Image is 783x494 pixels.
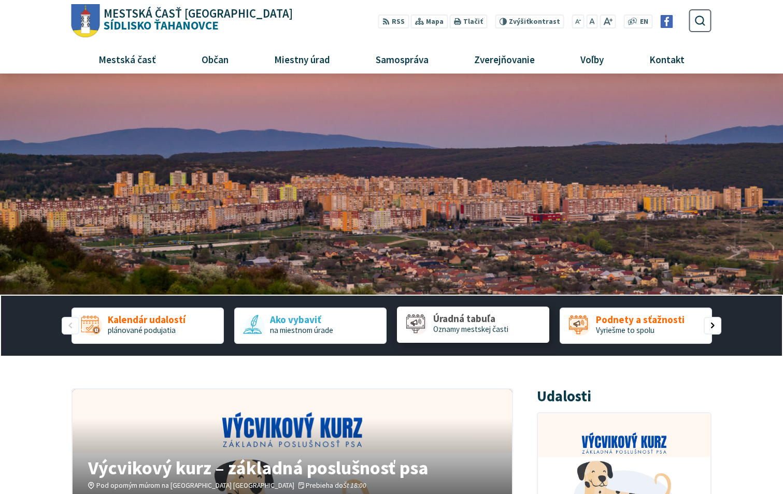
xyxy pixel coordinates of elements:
h3: Udalosti [537,388,591,404]
a: Voľby [562,45,623,73]
span: Prebieha do [306,481,366,490]
span: Miestny úrad [270,45,334,73]
span: Tlačiť [463,18,483,26]
a: EN [637,17,651,27]
span: EN [640,17,648,27]
span: Voľby [577,45,608,73]
span: na miestnom úrade [270,325,333,335]
h1: Sídlisko Ťahanovce [100,8,293,32]
button: Zväčšiť veľkosť písma [600,14,616,28]
span: RSS [392,17,405,27]
span: Vyriešme to spolu [596,325,654,335]
div: Nasledujúci slajd [704,317,721,335]
button: Nastaviť pôvodnú veľkosť písma [586,14,597,28]
span: Kontakt [646,45,689,73]
em: Št 18:00 [343,481,366,490]
a: Mestská časť [79,45,175,73]
span: Úradná tabuľa [433,314,508,325]
span: Zverejňovanie [470,45,538,73]
a: Úradná tabuľa Oznamy mestskej časti [397,307,549,343]
a: Občan [182,45,247,73]
span: kontrast [509,18,560,26]
span: Mapa [426,17,444,27]
span: Podnety a sťažnosti [596,314,685,325]
span: Občan [197,45,232,73]
a: Podnety a sťažnosti Vyriešme to spolu [560,308,712,344]
span: Mestská časť [94,45,160,73]
span: Mestská časť [GEOGRAPHIC_DATA] [104,8,293,20]
h4: Výcvikový kurz – základná poslušnosť psa [88,458,496,477]
a: Logo Sídlisko Ťahanovce, prejsť na domovskú stránku. [72,4,293,38]
span: Oznamy mestskej časti [433,324,508,334]
div: 2 / 5 [234,308,387,344]
div: 3 / 5 [397,308,549,344]
a: Zverejňovanie [455,45,554,73]
a: Samospráva [357,45,448,73]
a: Kalendár udalostí plánované podujatia [72,308,224,344]
a: Mapa [411,14,448,28]
div: 1 / 5 [72,308,224,344]
button: Zmenšiť veľkosť písma [572,14,585,28]
a: RSS [378,14,409,28]
span: Kalendár udalostí [108,314,186,325]
a: Miestny úrad [255,45,349,73]
button: Zvýšiťkontrast [495,14,564,28]
a: Kontakt [631,45,704,73]
button: Tlačiť [450,14,487,28]
a: Ako vybaviť na miestnom úrade [234,308,387,344]
div: Predošlý slajd [62,317,79,335]
span: Zvýšiť [509,17,529,26]
span: plánované podujatia [108,325,176,335]
span: Pod oporným múrom na [GEOGRAPHIC_DATA] [GEOGRAPHIC_DATA] [96,481,294,490]
div: 4 / 5 [560,308,712,344]
span: Samospráva [372,45,432,73]
span: Ako vybaviť [270,314,333,325]
img: Prejsť na domovskú stránku [72,4,100,38]
img: Prejsť na Facebook stránku [660,15,673,28]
